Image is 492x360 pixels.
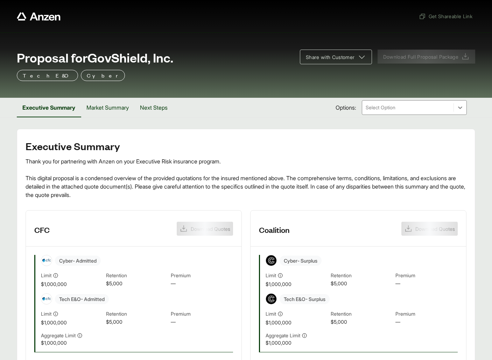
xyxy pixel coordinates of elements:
span: Retention [331,272,393,280]
span: — [171,280,233,288]
span: Cyber - Admitted [55,256,101,266]
span: Premium [395,272,458,280]
span: Get Shareable Link [419,13,472,20]
span: Premium [395,310,458,318]
span: $5,000 [106,318,168,326]
span: — [395,318,458,326]
span: Limit [266,272,276,279]
span: Limit [41,272,51,279]
span: $1,000,000 [41,339,103,346]
span: $5,000 [331,318,393,326]
span: Tech E&O - Surplus [280,294,330,304]
span: Tech E&O - Admitted [55,294,109,304]
span: $1,000,000 [266,280,328,288]
span: Aggregate Limit [266,332,300,339]
span: Retention [106,272,168,280]
img: Coalition [266,294,276,304]
span: — [395,280,458,288]
span: Share with Customer [306,53,355,61]
span: $1,000,000 [41,319,103,326]
span: Limit [41,310,51,317]
span: $5,000 [106,280,168,288]
span: Retention [106,310,168,318]
img: Coalition [266,255,276,266]
button: Share with Customer [300,50,372,64]
span: $5,000 [331,280,393,288]
span: Aggregate Limit [41,332,76,339]
a: Anzen website [17,12,61,21]
div: Thank you for partnering with Anzen on your Executive Risk insurance program. This digital propos... [26,157,466,199]
button: Executive Summary [17,98,81,117]
p: Cyber [87,71,119,80]
p: Tech E&O [23,71,72,80]
span: $1,000,000 [266,339,328,346]
span: Options: [336,103,356,112]
span: Premium [171,272,233,280]
h3: Coalition [259,225,290,235]
span: Premium [171,310,233,318]
span: Cyber - Surplus [280,256,322,266]
button: Market Summary [81,98,134,117]
h2: Executive Summary [26,140,466,152]
button: Next Steps [134,98,173,117]
span: Limit [266,310,276,317]
span: $1,000,000 [41,280,103,288]
img: CFC [41,255,52,266]
span: Retention [331,310,393,318]
span: Download Full Proposal Package [383,53,459,60]
h3: CFC [34,225,50,235]
img: CFC [41,294,52,304]
span: $1,000,000 [266,319,328,326]
span: — [171,318,233,326]
button: Get Shareable Link [416,10,475,23]
span: Proposal for GovShield, Inc. [17,50,173,64]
